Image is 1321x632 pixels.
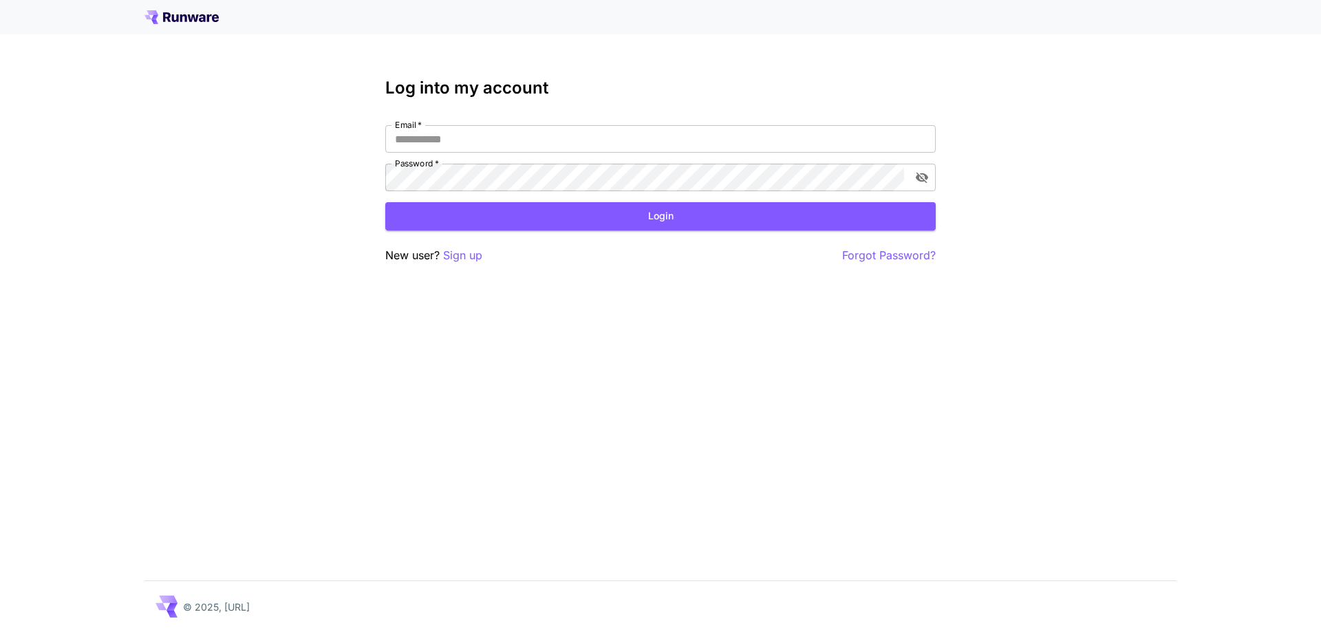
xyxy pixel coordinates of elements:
[443,247,482,264] button: Sign up
[385,247,482,264] p: New user?
[842,247,936,264] button: Forgot Password?
[385,78,936,98] h3: Log into my account
[385,202,936,230] button: Login
[395,157,439,169] label: Password
[183,600,250,614] p: © 2025, [URL]
[910,165,934,190] button: toggle password visibility
[395,119,422,131] label: Email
